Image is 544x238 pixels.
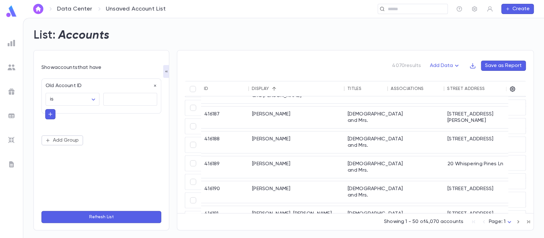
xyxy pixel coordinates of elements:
img: campaigns_grey.99e729a5f7ee94e3726e6486bddda8f1.svg [8,88,15,95]
img: imports_grey.530a8a0e642e233f2baf0ef88e8c9fcb.svg [8,136,15,144]
div: Mr. and Mrs. [345,82,388,103]
button: Sort [208,84,219,94]
button: Sort [269,84,279,94]
div: [PERSON_NAME] [249,156,345,178]
div: [STREET_ADDRESS] [444,131,524,153]
div: 20 Whispering Pines Ln [444,156,524,178]
div: [STREET_ADDRESS][PERSON_NAME] [444,107,524,128]
h2: Accounts [58,28,110,42]
div: is [46,93,99,106]
div: 417681 [201,82,249,103]
p: Unsaved Account List [106,5,166,12]
div: [DEMOGRAPHIC_DATA] and Mrs. [345,107,388,128]
button: Create [501,4,534,14]
img: home_white.a664292cf8c1dea59945f0da9f25487c.svg [34,6,42,11]
div: [DEMOGRAPHIC_DATA] and Mrs. [345,181,388,203]
p: 4070 results [392,63,421,69]
div: [PERSON_NAME] [249,181,345,203]
div: Page: 1 [489,217,513,227]
div: Titles [347,86,361,91]
h2: List: [33,28,56,42]
div: 416187 [201,107,249,128]
a: Data Center [57,5,92,12]
img: reports_grey.c525e4749d1bce6a11f5fe2a8de1b229.svg [8,39,15,47]
img: batches_grey.339ca447c9d9533ef1741baa751efc33.svg [8,112,15,120]
div: [PERSON_NAME] [249,131,345,153]
div: [STREET_ADDRESS] [444,181,524,203]
button: Sort [361,84,372,94]
p: Show accounts that have [41,64,161,71]
span: Page: 1 [489,219,505,224]
div: Old Account ID [42,79,157,89]
div: [PERSON_NAME], [PERSON_NAME] [249,206,345,228]
div: 416188 [201,131,249,153]
img: letters_grey.7941b92b52307dd3b8a917253454ce1c.svg [8,160,15,168]
div: ID [204,86,208,91]
div: Display [252,86,269,91]
p: Showing 1 - 50 of 4,070 accounts [384,219,463,225]
button: Sort [485,84,495,94]
button: Add Data [426,61,464,71]
div: [DEMOGRAPHIC_DATA] and Mrs. [345,131,388,153]
button: Add Group [41,135,83,145]
div: 416191 [201,206,249,228]
div: [PERSON_NAME], [PERSON_NAME] and [PERSON_NAME] [249,82,345,103]
span: is [50,97,54,102]
div: [STREET_ADDRESS] [444,206,524,228]
div: Associations [391,86,424,91]
img: logo [5,5,18,18]
div: [DEMOGRAPHIC_DATA] and Mrs. [345,156,388,178]
button: Refresh List [41,211,161,223]
div: [DEMOGRAPHIC_DATA] and Mrs. [345,206,388,228]
div: Street Address [447,86,485,91]
div: 416189 [201,156,249,178]
button: Save as Report [481,61,526,71]
div: [PERSON_NAME] [249,107,345,128]
img: students_grey.60c7aba0da46da39d6d829b817ac14fc.svg [8,63,15,71]
div: 416190 [201,181,249,203]
div: [STREET_ADDRESS] [444,82,524,103]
